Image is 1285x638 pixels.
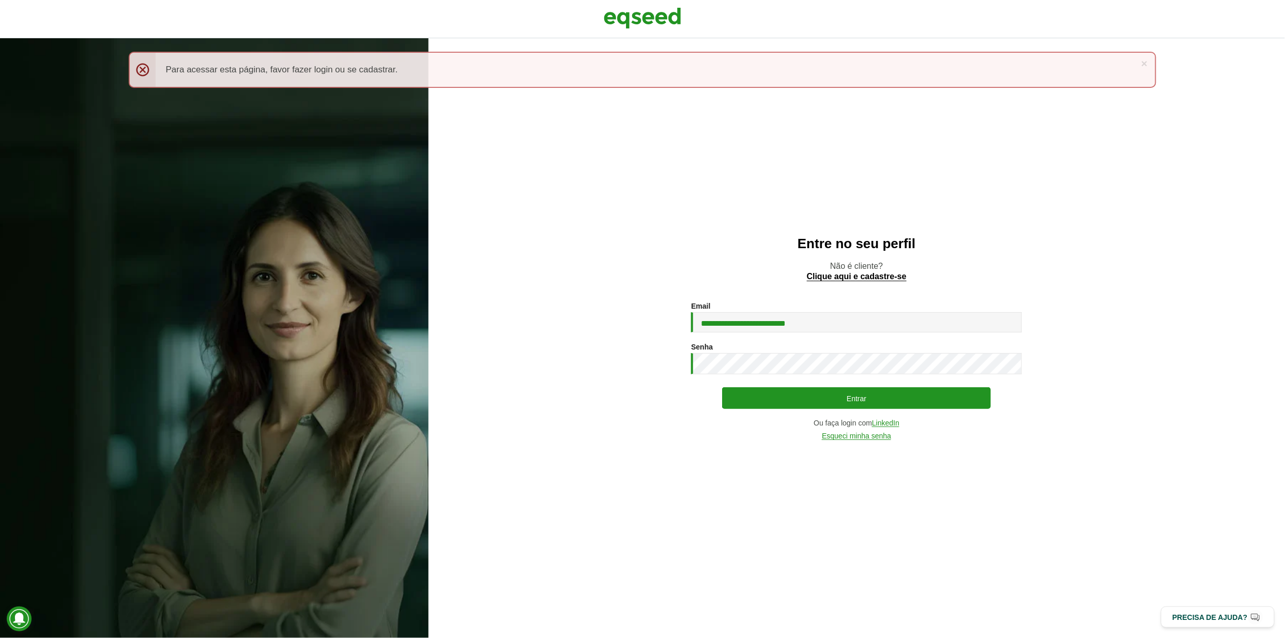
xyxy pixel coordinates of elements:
label: Senha [691,343,713,351]
h2: Entre no seu perfil [449,236,1264,251]
div: Ou faça login com [691,419,1022,427]
img: EqSeed Logo [604,5,681,31]
a: Clique aqui e cadastre-se [807,272,907,281]
a: Esqueci minha senha [822,432,891,440]
label: Email [691,302,710,310]
div: Para acessar esta página, favor fazer login ou se cadastrar. [129,52,1157,88]
a: × [1141,58,1148,69]
button: Entrar [722,387,991,409]
a: LinkedIn [872,419,899,427]
p: Não é cliente? [449,261,1264,281]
